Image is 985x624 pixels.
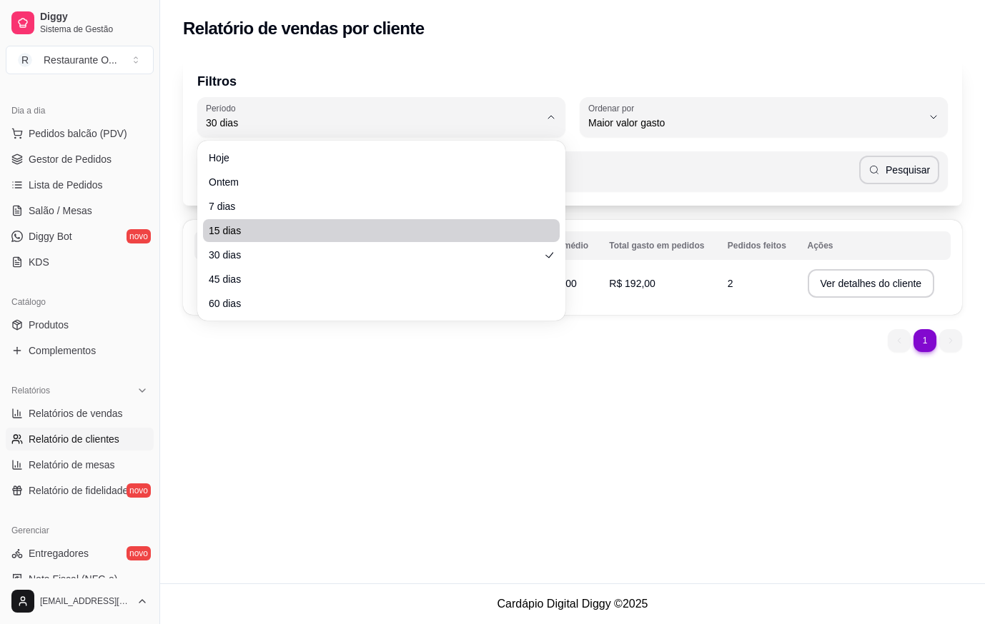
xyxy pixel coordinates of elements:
span: Hoje [209,151,540,165]
span: Relatórios de vendas [29,406,123,421]
span: 30 dias [209,248,540,262]
th: Ações [799,231,951,260]
footer: Cardápio Digital Diggy © 2025 [160,583,985,624]
label: Período [206,102,240,114]
span: Relatório de clientes [29,432,119,446]
span: Produtos [29,318,69,332]
span: KDS [29,255,49,269]
span: Relatório de fidelidade [29,483,128,498]
nav: pagination navigation [881,322,969,359]
button: Pesquisar [859,156,939,184]
span: Diggy [40,11,148,24]
label: Ordenar por [588,102,639,114]
p: Filtros [197,71,948,91]
h2: Relatório de vendas por cliente [183,17,425,40]
span: 7 dias [209,199,540,213]
button: Select a team [6,46,154,74]
th: Pedidos feitos [719,231,799,260]
button: Ver detalhes do cliente [808,269,935,298]
span: 2 [728,278,733,289]
span: Complementos [29,343,96,358]
span: Diggy Bot [29,229,72,243]
span: [EMAIL_ADDRESS][DOMAIN_NAME] [40,595,131,607]
th: Total gasto em pedidos [600,231,719,260]
div: Dia a dia [6,99,154,122]
li: pagination item 1 active [914,329,936,352]
span: Entregadores [29,546,89,560]
span: Sistema de Gestão [40,24,148,35]
div: Catálogo [6,291,154,313]
span: R$ 96,00 [536,278,577,289]
div: Gerenciar [6,519,154,542]
span: Ontem [209,175,540,189]
span: Maior valor gasto [588,116,922,130]
span: Salão / Mesas [29,203,92,218]
span: Relatório de mesas [29,458,115,472]
span: Lista de Pedidos [29,178,103,192]
span: Relatórios [11,385,50,396]
div: Restaurante O ... [44,53,117,67]
span: Gestor de Pedidos [29,152,112,166]
span: 30 dias [206,116,540,130]
span: 15 dias [209,223,540,238]
span: R$ 192,00 [609,278,655,289]
th: Nome [194,231,300,260]
span: 45 dias [209,272,540,286]
span: Pedidos balcão (PDV) [29,126,127,141]
span: R [18,53,32,67]
span: Nota Fiscal (NFC-e) [29,572,117,586]
span: 60 dias [209,296,540,311]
